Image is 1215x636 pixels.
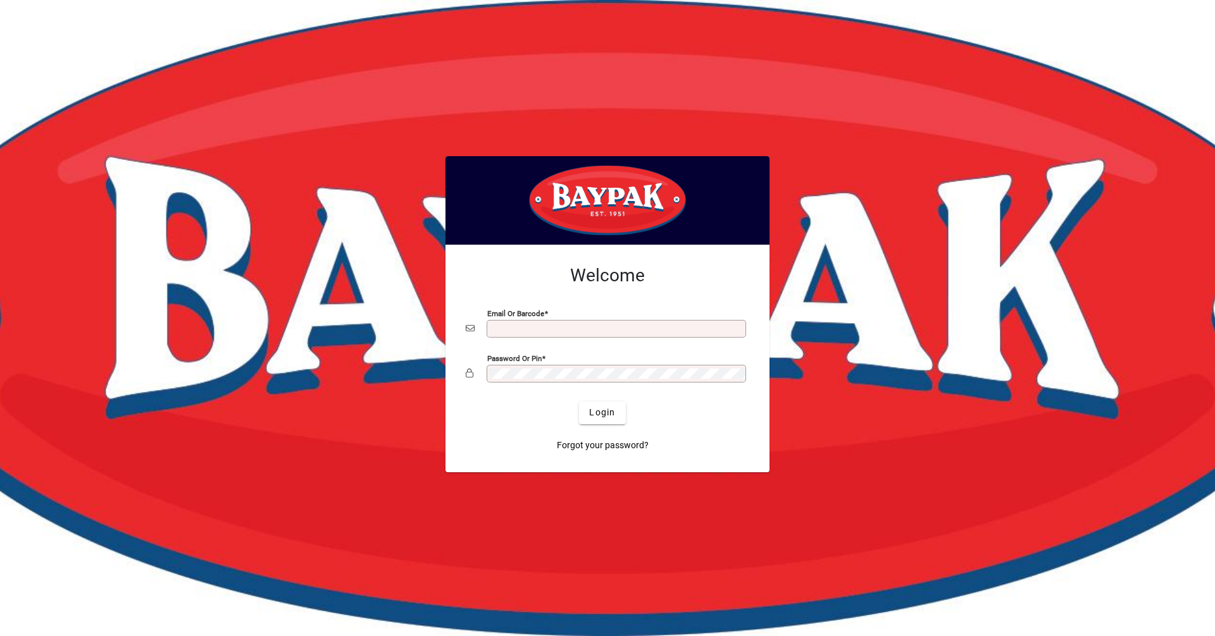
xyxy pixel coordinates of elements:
[589,406,615,419] span: Login
[487,309,544,317] mat-label: Email or Barcode
[557,439,649,452] span: Forgot your password?
[487,353,542,362] mat-label: Password or Pin
[466,265,749,286] h2: Welcome
[552,434,654,457] a: Forgot your password?
[579,401,625,424] button: Login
